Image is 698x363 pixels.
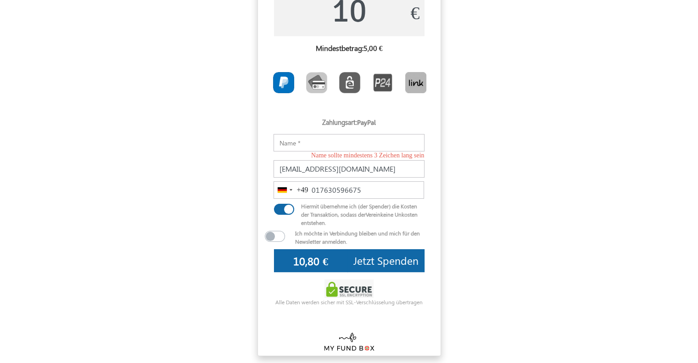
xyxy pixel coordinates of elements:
h6: Mindestbetrag: [274,44,424,56]
label: PayPal [357,119,376,127]
input: 0€ [274,249,348,272]
img: EPS.png [339,72,360,93]
button: Jetzt Spenden [347,249,424,272]
span: Jetzt Spenden [353,253,419,268]
div: Ich möchte in Verbindung bleiben und mich für den Newsletter anmelden. [288,229,441,246]
label: 5,00 € [363,44,383,52]
input: Name * [274,134,424,151]
img: CardCollection.png [306,72,327,93]
input: E-mail * [274,160,424,178]
div: Toolbar with button groups [267,69,434,100]
img: PayPal.png [273,72,294,93]
div: Alle Daten werden sicher mit SSL-Verschlüsselung übertragen [258,298,441,306]
input: Telefon * [274,181,424,199]
button: Selected country [274,182,308,198]
div: +49 [297,184,308,195]
h5: Zahlungsart: [274,118,424,130]
span: Verein [366,211,380,218]
div: Hiermit übernehme ich (der Spender) die Kosten der Transaktion, sodass der keine Unkosten entstehen. [294,202,431,227]
span: Name sollte mindestens 3 Zeichen lang sein [311,151,424,160]
img: P24.png [372,72,393,93]
img: Link.png [405,72,426,93]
